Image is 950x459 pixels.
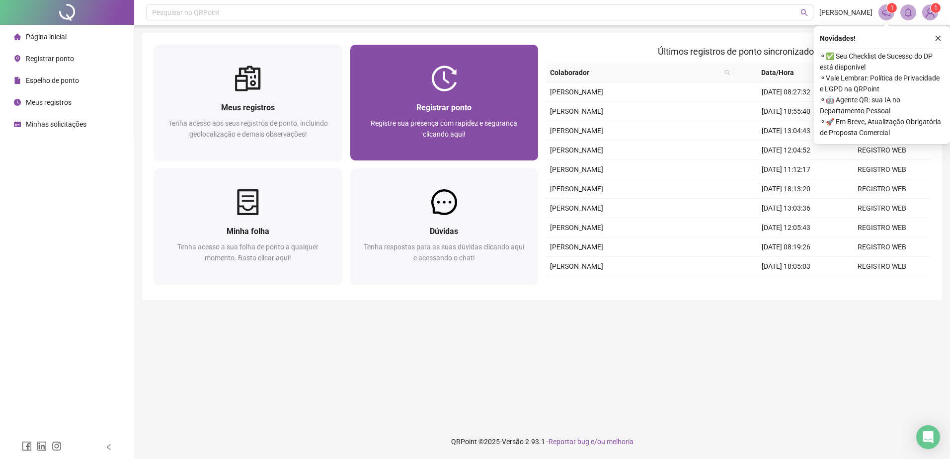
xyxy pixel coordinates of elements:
td: REGISTRO WEB [834,218,930,237]
a: Minha folhaTenha acesso a sua folha de ponto a qualquer momento. Basta clicar aqui! [154,168,342,284]
span: Últimos registros de ponto sincronizados [658,46,818,57]
a: Registrar pontoRegistre sua presença com rapidez e segurança clicando aqui! [350,45,539,160]
td: [DATE] 18:05:03 [738,257,834,276]
span: ⚬ ✅ Seu Checklist de Sucesso do DP está disponível [820,51,944,73]
span: search [800,9,808,16]
span: Página inicial [26,33,67,41]
span: search [724,70,730,76]
th: Data/Hora [734,63,829,82]
span: [PERSON_NAME] [550,165,603,173]
span: instagram [52,441,62,451]
span: Meus registros [221,103,275,112]
td: [DATE] 13:04:43 [738,121,834,141]
a: Meus registrosTenha acesso aos seus registros de ponto, incluindo geolocalização e demais observa... [154,45,342,160]
span: environment [14,55,21,62]
span: [PERSON_NAME] [550,204,603,212]
span: [PERSON_NAME] [550,107,603,115]
span: [PERSON_NAME] [550,243,603,251]
span: Registrar ponto [26,55,74,63]
td: REGISTRO WEB [834,237,930,257]
sup: 1 [887,3,897,13]
td: [DATE] 11:12:17 [738,160,834,179]
td: [DATE] 18:13:20 [738,179,834,199]
sup: Atualize o seu contato no menu Meus Dados [931,3,941,13]
td: [DATE] 13:03:36 [738,199,834,218]
span: clock-circle [14,99,21,106]
span: 1 [890,4,894,11]
span: Tenha acesso aos seus registros de ponto, incluindo geolocalização e demais observações! [168,119,328,138]
span: Minhas solicitações [26,120,86,128]
span: file [14,77,21,84]
span: Minha folha [227,227,269,236]
span: schedule [14,121,21,128]
td: REGISTRO WEB [834,257,930,276]
td: [DATE] 08:27:32 [738,82,834,102]
td: [DATE] 13:08:08 [738,276,834,296]
span: notification [882,8,891,17]
span: linkedin [37,441,47,451]
a: DúvidasTenha respostas para as suas dúvidas clicando aqui e acessando o chat! [350,168,539,284]
td: [DATE] 12:04:52 [738,141,834,160]
span: bell [904,8,913,17]
span: Reportar bug e/ou melhoria [549,438,633,446]
span: Colaborador [550,67,720,78]
span: Registrar ponto [416,103,472,112]
span: [PERSON_NAME] [550,262,603,270]
span: ⚬ 🚀 Em Breve, Atualização Obrigatória de Proposta Comercial [820,116,944,138]
span: search [722,65,732,80]
span: [PERSON_NAME] [550,127,603,135]
td: REGISTRO WEB [834,160,930,179]
span: Registre sua presença com rapidez e segurança clicando aqui! [371,119,517,138]
span: Meus registros [26,98,72,106]
span: left [105,444,112,451]
td: REGISTRO WEB [834,179,930,199]
td: [DATE] 12:05:43 [738,218,834,237]
td: [DATE] 08:19:26 [738,237,834,257]
img: 90829 [923,5,938,20]
td: REGISTRO WEB [834,276,930,296]
span: [PERSON_NAME] [819,7,872,18]
span: [PERSON_NAME] [550,88,603,96]
span: ⚬ Vale Lembrar: Política de Privacidade e LGPD na QRPoint [820,73,944,94]
span: Dúvidas [430,227,458,236]
span: [PERSON_NAME] [550,224,603,231]
td: REGISTRO WEB [834,199,930,218]
span: [PERSON_NAME] [550,185,603,193]
div: Open Intercom Messenger [916,425,940,449]
span: Tenha acesso a sua folha de ponto a qualquer momento. Basta clicar aqui! [177,243,318,262]
span: Versão [502,438,524,446]
span: 1 [934,4,938,11]
span: Espelho de ponto [26,76,79,84]
td: [DATE] 18:55:40 [738,102,834,121]
span: facebook [22,441,32,451]
footer: QRPoint © 2025 - 2.93.1 - [134,424,950,459]
span: home [14,33,21,40]
span: ⚬ 🤖 Agente QR: sua IA no Departamento Pessoal [820,94,944,116]
td: REGISTRO WEB [834,141,930,160]
span: Tenha respostas para as suas dúvidas clicando aqui e acessando o chat! [364,243,524,262]
span: Data/Hora [738,67,817,78]
span: Novidades ! [820,33,856,44]
span: close [935,35,942,42]
span: [PERSON_NAME] [550,146,603,154]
